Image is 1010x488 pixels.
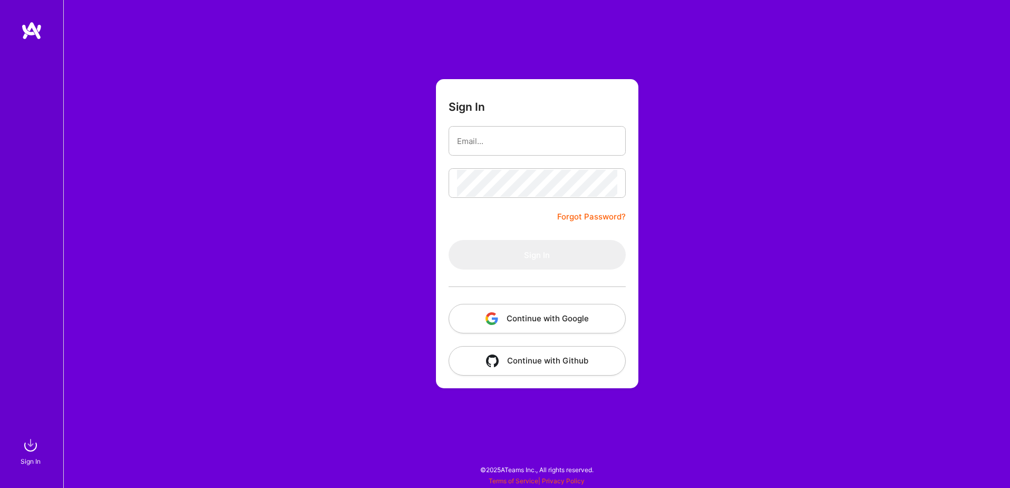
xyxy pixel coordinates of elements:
[489,477,538,485] a: Terms of Service
[20,435,41,456] img: sign in
[486,355,499,367] img: icon
[557,210,626,223] a: Forgot Password?
[22,435,41,467] a: sign inSign In
[449,100,485,113] h3: Sign In
[542,477,585,485] a: Privacy Policy
[21,21,42,40] img: logo
[63,456,1010,483] div: © 2025 ATeams Inc., All rights reserved.
[449,240,626,270] button: Sign In
[489,477,585,485] span: |
[21,456,41,467] div: Sign In
[449,346,626,376] button: Continue with Github
[457,128,617,155] input: Email...
[485,312,498,325] img: icon
[449,304,626,333] button: Continue with Google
